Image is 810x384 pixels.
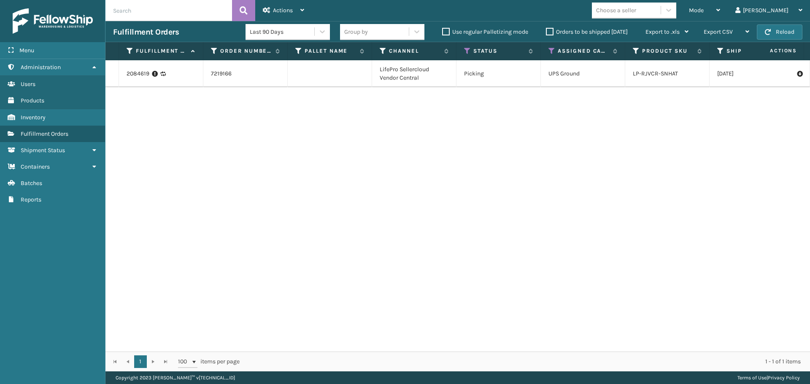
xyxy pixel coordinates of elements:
[251,357,801,366] div: 1 - 1 of 1 items
[704,28,733,35] span: Export CSV
[642,47,693,55] label: Product SKU
[596,6,636,15] div: Choose a seller
[21,196,41,203] span: Reports
[726,47,778,55] label: Ship By Date
[645,28,680,35] span: Export to .xls
[21,180,42,187] span: Batches
[737,375,767,381] a: Terms of Use
[757,24,802,40] button: Reload
[21,64,61,71] span: Administration
[768,375,800,381] a: Privacy Policy
[19,47,34,54] span: Menu
[21,130,68,137] span: Fulfillment Orders
[305,47,356,55] label: Pallet Name
[541,60,625,87] td: UPS Ground
[21,163,50,170] span: Containers
[372,60,456,87] td: LifePro Sellercloud Vendor Central
[21,114,46,121] span: Inventory
[743,44,802,58] span: Actions
[203,60,288,87] td: 7219166
[13,8,93,34] img: logo
[442,28,528,35] label: Use regular Palletizing mode
[689,7,704,14] span: Mode
[797,70,802,78] i: Pull Label
[134,355,147,368] a: 1
[737,371,800,384] div: |
[113,27,179,37] h3: Fulfillment Orders
[456,60,541,87] td: Picking
[633,70,678,77] a: LP-RJVCR-SNHAT
[127,70,149,78] a: 2084619
[389,47,440,55] label: Channel
[21,81,35,88] span: Users
[220,47,271,55] label: Order Number
[136,47,187,55] label: Fulfillment Order Id
[21,147,65,154] span: Shipment Status
[710,60,794,87] td: [DATE]
[116,371,235,384] p: Copyright 2023 [PERSON_NAME]™ v [TECHNICAL_ID]
[178,355,240,368] span: items per page
[250,27,315,36] div: Last 90 Days
[558,47,609,55] label: Assigned Carrier Service
[473,47,524,55] label: Status
[178,357,191,366] span: 100
[546,28,628,35] label: Orders to be shipped [DATE]
[273,7,293,14] span: Actions
[21,97,44,104] span: Products
[344,27,368,36] div: Group by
